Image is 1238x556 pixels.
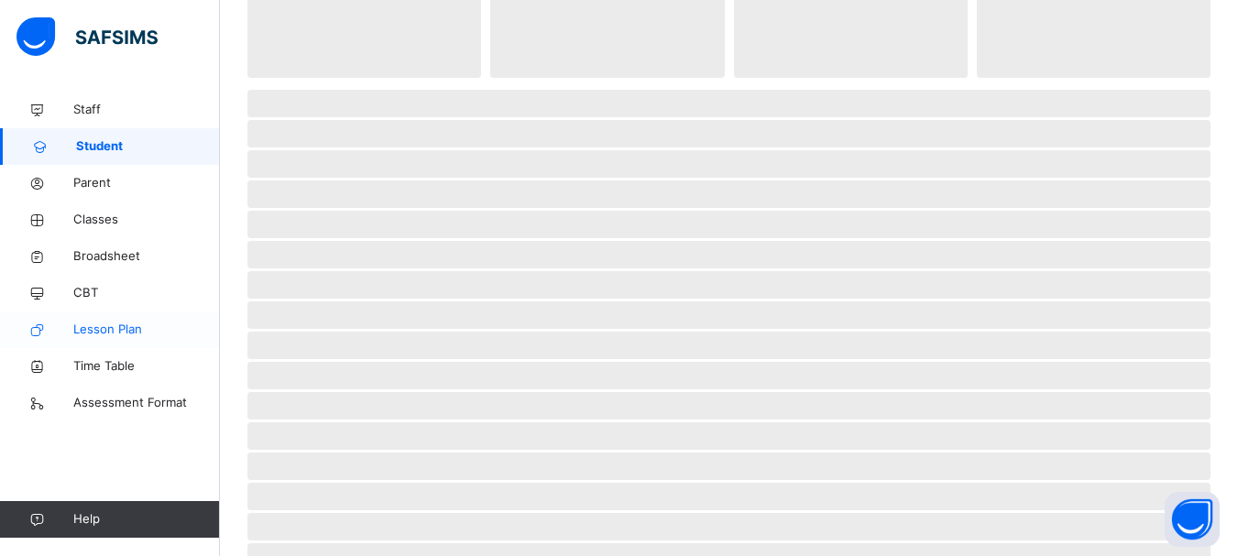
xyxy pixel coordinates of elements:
span: ‌ [247,362,1211,389]
span: ‌ [247,483,1211,510]
span: ‌ [247,211,1211,238]
span: Assessment Format [73,394,220,412]
span: ‌ [247,301,1211,329]
span: Broadsheet [73,247,220,266]
span: Lesson Plan [73,321,220,339]
span: ‌ [247,120,1211,147]
span: ‌ [247,452,1211,480]
span: ‌ [247,150,1211,178]
span: Help [73,510,219,529]
span: CBT [73,284,220,302]
span: ‌ [247,392,1211,420]
span: ‌ [247,241,1211,268]
span: Time Table [73,357,220,376]
span: Staff [73,101,220,119]
span: Student [76,137,220,156]
span: Parent [73,174,220,192]
span: ‌ [247,90,1211,117]
span: ‌ [247,422,1211,450]
button: Open asap [1165,492,1220,547]
span: ‌ [247,513,1211,540]
span: ‌ [247,271,1211,299]
span: Classes [73,211,220,229]
span: ‌ [247,180,1211,208]
img: safsims [16,17,158,56]
span: ‌ [247,332,1211,359]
